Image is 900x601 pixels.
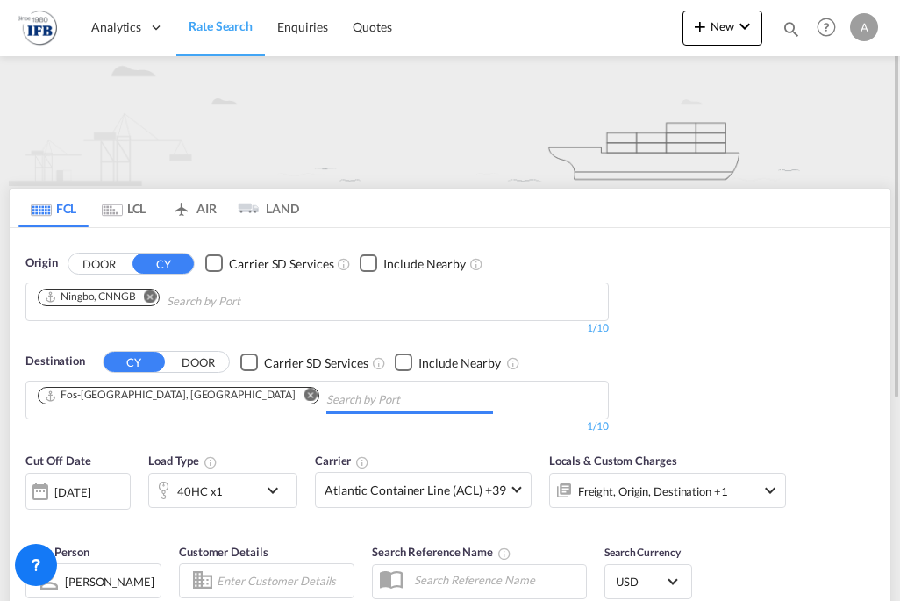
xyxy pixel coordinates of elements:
div: Press delete to remove this chip. [44,388,299,403]
span: Analytics [91,18,141,36]
div: [PERSON_NAME] [65,575,154,589]
span: Help [811,12,841,42]
span: Customer Details [179,545,268,559]
input: Chips input. [167,288,333,316]
div: [DATE] [54,484,90,500]
button: icon-plus 400-fgNewicon-chevron-down [682,11,762,46]
span: Cut Off Date [25,454,91,468]
md-pagination-wrapper: Use the left and right arrow keys to navigate between tabs [18,189,299,227]
div: Ningbo, CNNGB [44,290,136,304]
md-checkbox: Checkbox No Ink [395,353,501,371]
md-checkbox: Checkbox No Ink [360,254,466,273]
md-icon: Your search will be saved by the below given name [497,547,511,561]
input: Enter Customer Details [217,568,348,594]
div: Freight Origin Destination Factory Stuffing [578,479,728,504]
md-icon: icon-chevron-down [760,480,781,501]
md-tab-item: FCL [18,189,89,227]
div: Freight Origin Destination Factory Stuffingicon-chevron-down [549,473,786,508]
md-icon: icon-airplane [171,198,192,211]
div: Fos-sur-Mer, FRFOS [44,388,296,403]
button: CY [132,254,194,274]
div: Help [811,12,850,44]
md-tab-item: LAND [229,189,299,227]
md-checkbox: Checkbox No Ink [205,254,333,273]
span: Rate Search [189,18,253,33]
div: 1/10 [25,321,609,336]
div: Carrier SD Services [264,354,368,372]
button: CY [104,352,165,372]
md-datepicker: Select [25,507,39,531]
span: Load Type [148,454,218,468]
img: new-FCL.png [9,56,891,186]
div: icon-magnify [782,19,801,46]
md-chips-wrap: Chips container. Use arrow keys to select chips. [35,283,340,316]
button: Remove [132,290,159,307]
div: Include Nearby [383,255,466,273]
md-icon: icon-magnify [782,19,801,39]
md-icon: icon-information-outline [204,455,218,469]
md-select: Sales Person: Alain BOUKOBZA [63,569,156,594]
span: Destination [25,353,85,370]
div: Press delete to remove this chip. [44,290,139,304]
span: Atlantic Container Line (ACL) +39 [325,482,506,499]
span: Quotes [353,19,391,34]
button: Remove [292,388,318,405]
md-icon: Unchecked: Search for CY (Container Yard) services for all selected carriers.Checked : Search for... [372,356,386,370]
md-icon: The selected Trucker/Carrierwill be displayed in the rate results If the rates are from another f... [355,455,369,469]
span: Locals & Custom Charges [549,454,677,468]
span: Carrier [315,454,369,468]
span: Sales Person [25,545,89,559]
img: de31bbe0256b11eebba44b54815f083d.png [18,8,57,47]
md-select: Select Currency: $ USDUnited States Dollar [614,569,682,594]
span: Enquiries [277,19,328,34]
div: 1/10 [25,419,609,434]
md-icon: icon-chevron-down [262,480,292,501]
div: Include Nearby [418,354,501,372]
span: Search Currency [604,546,681,559]
md-tab-item: AIR [159,189,229,227]
md-icon: icon-plus 400-fg [689,16,711,37]
md-chips-wrap: Chips container. Use arrow keys to select chips. [35,382,500,414]
span: New [689,19,755,33]
input: Chips input. [326,386,493,414]
md-icon: Unchecked: Ignores neighbouring ports when fetching rates.Checked : Includes neighbouring ports w... [506,356,520,370]
div: A [850,13,878,41]
span: USD [616,574,665,590]
md-tab-item: LCL [89,189,159,227]
span: Search Reference Name [372,545,511,559]
div: 40HC x1icon-chevron-down [148,473,297,508]
md-icon: Unchecked: Search for CY (Container Yard) services for all selected carriers.Checked : Search for... [337,257,351,271]
button: DOOR [168,353,229,373]
div: 40HC x1 [177,479,223,504]
div: Carrier SD Services [229,255,333,273]
md-icon: Unchecked: Ignores neighbouring ports when fetching rates.Checked : Includes neighbouring ports w... [469,257,483,271]
input: Search Reference Name [405,567,586,593]
span: Origin [25,254,57,272]
div: [DATE] [25,473,131,510]
button: DOOR [68,254,130,274]
md-checkbox: Checkbox No Ink [240,353,368,371]
md-icon: icon-chevron-down [734,16,755,37]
